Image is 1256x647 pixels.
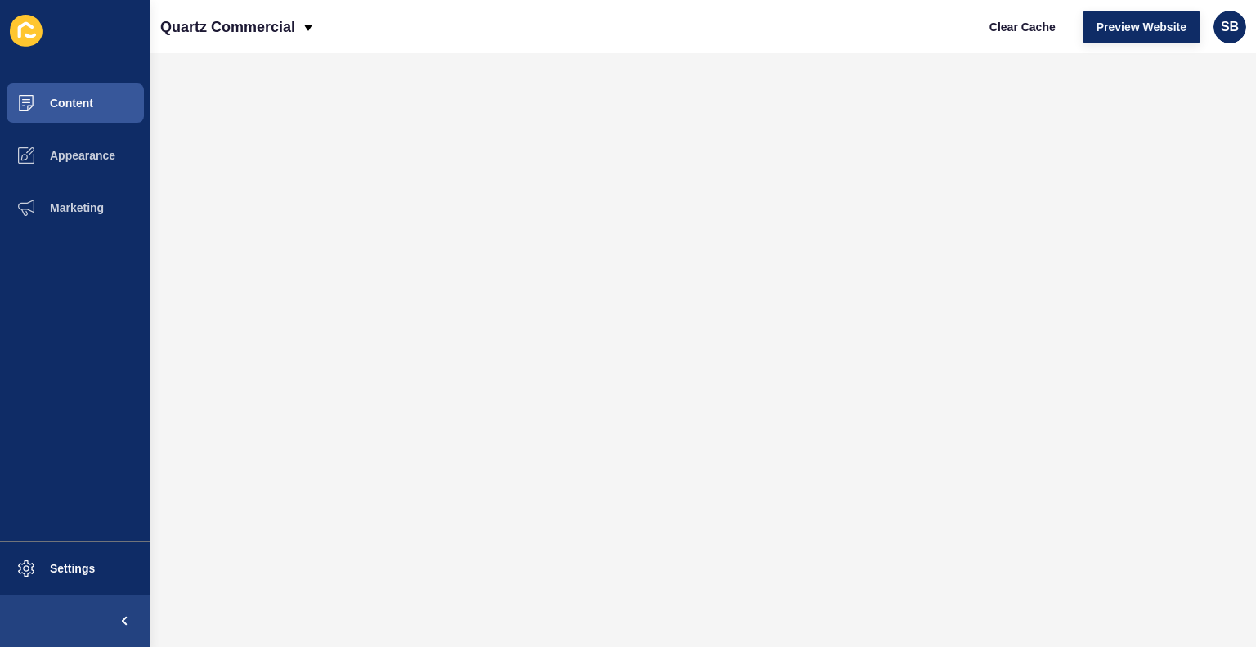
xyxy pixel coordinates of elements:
[160,7,295,47] p: Quartz Commercial
[1083,11,1200,43] button: Preview Website
[989,19,1056,35] span: Clear Cache
[1097,19,1186,35] span: Preview Website
[1221,19,1239,35] span: SB
[976,11,1070,43] button: Clear Cache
